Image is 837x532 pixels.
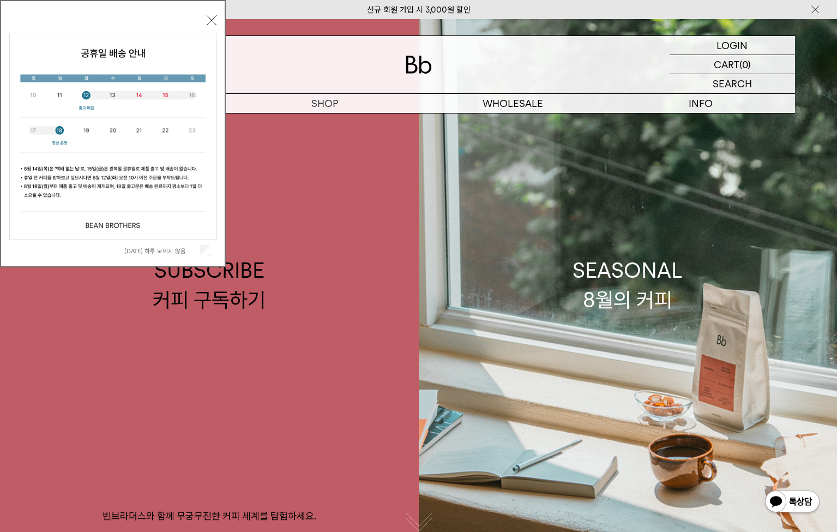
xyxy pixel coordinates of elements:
[231,94,419,113] a: SHOP
[716,36,748,55] p: LOGIN
[419,94,607,113] p: WHOLESALE
[670,36,795,55] a: LOGIN
[713,74,752,93] p: SEARCH
[573,256,683,314] div: SEASONAL 8월의 커피
[207,15,216,25] button: 닫기
[153,256,266,314] div: SUBSCRIBE 커피 구독하기
[739,55,751,74] p: (0)
[764,489,821,516] img: 카카오톡 채널 1:1 채팅 버튼
[714,55,739,74] p: CART
[124,247,198,255] label: [DATE] 하루 보이지 않음
[406,56,432,74] img: 로고
[607,94,795,113] p: INFO
[10,33,216,240] img: cb63d4bbb2e6550c365f227fdc69b27f_113810.jpg
[367,5,471,15] a: 신규 회원 가입 시 3,000원 할인
[670,55,795,74] a: CART (0)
